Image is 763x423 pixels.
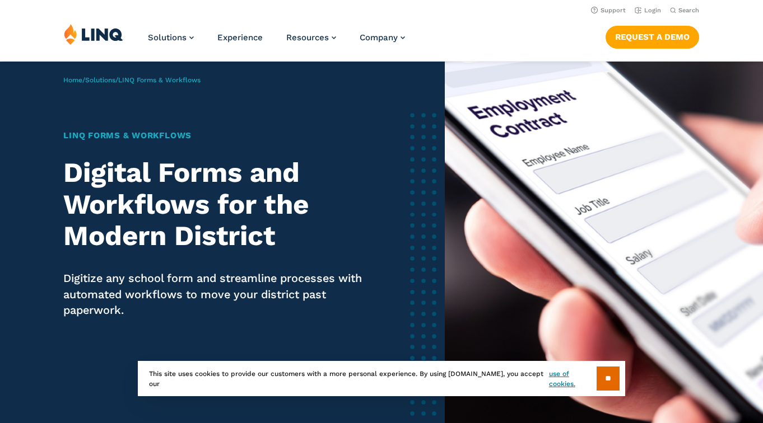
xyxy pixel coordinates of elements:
[148,32,194,43] a: Solutions
[606,26,699,48] a: Request a Demo
[286,32,329,43] span: Resources
[148,23,405,60] nav: Primary Navigation
[148,32,187,43] span: Solutions
[678,7,699,14] span: Search
[360,32,405,43] a: Company
[138,361,625,396] div: This site uses cookies to provide our customers with a more personal experience. By using [DOMAIN...
[606,23,699,48] nav: Button Navigation
[63,76,82,84] a: Home
[635,7,661,14] a: Login
[591,7,626,14] a: Support
[670,6,699,15] button: Open Search Bar
[63,129,364,142] h1: LINQ Forms & Workflows
[64,23,123,45] img: LINQ | K‑12 Software
[63,271,364,318] p: Digitize any school form and streamline processes with automated workflows to move your district ...
[85,76,115,84] a: Solutions
[549,369,597,389] a: use of cookies.
[286,32,336,43] a: Resources
[63,76,201,84] span: / /
[217,32,263,43] a: Experience
[118,76,201,84] span: LINQ Forms & Workflows
[63,157,364,252] h2: Digital Forms and Workflows for the Modern District
[360,32,398,43] span: Company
